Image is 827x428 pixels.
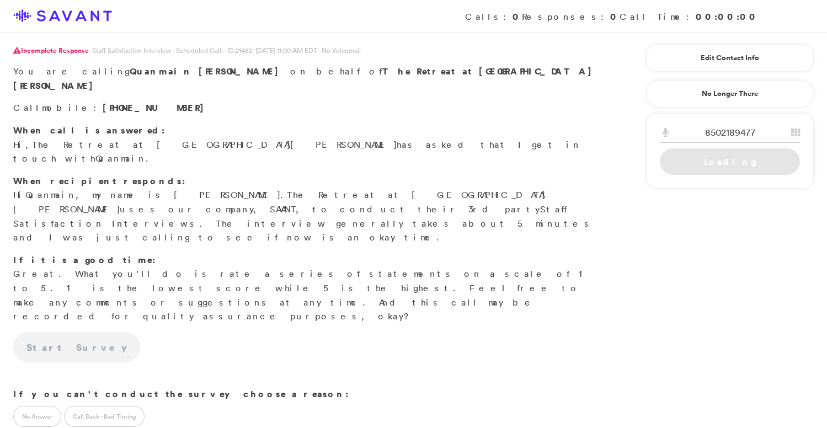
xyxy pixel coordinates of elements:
[13,388,349,400] strong: If you can't conduct the survey choose a reason:
[42,102,93,113] span: mobile
[13,46,361,55] span: - Staff Satisfaction Interview - Scheduled Call: - ID: - [DATE] 11:00 AM EDT - No Voicemail
[13,253,604,324] p: Great. What you'll do is rate a series of statements on a scale of 1 to 5. 1 is the lowest score ...
[13,65,604,93] p: You are calling on behalf of
[660,49,800,67] a: Edit Contact Info
[13,175,185,187] strong: When recipient responds:
[610,10,620,23] strong: 0
[13,189,545,215] span: The Retreat at [GEOGRAPHIC_DATA][PERSON_NAME]
[236,46,252,55] span: 21482
[95,153,146,164] span: Quanmain
[103,101,210,114] span: [PHONE_NUMBER]
[64,406,145,427] label: Call Back - Bad Timing
[660,148,800,175] a: Loading
[130,65,193,77] span: Quanmain
[25,189,76,200] span: Quanmain
[199,65,284,77] span: [PERSON_NAME]
[696,10,759,23] strong: 00:00:00
[646,80,814,108] a: No Longer There
[13,124,165,136] strong: When call is answered:
[13,204,570,229] span: Staff Satisfaction Interview
[13,65,597,92] strong: The Retreat at [GEOGRAPHIC_DATA][PERSON_NAME]
[13,254,156,266] strong: If it is a good time:
[13,406,61,427] label: No Answer
[13,174,604,245] p: Hi , my name is [PERSON_NAME]. uses our company, SAVANT, to conduct their 3rd party s. The interv...
[32,139,397,150] span: The Retreat at [GEOGRAPHIC_DATA][PERSON_NAME]
[513,10,522,23] strong: 0
[21,46,89,56] strong: Incomplete Response
[13,101,604,115] p: Call :
[13,124,604,166] p: Hi, has asked that I get in touch with .
[13,332,140,363] a: Start Survey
